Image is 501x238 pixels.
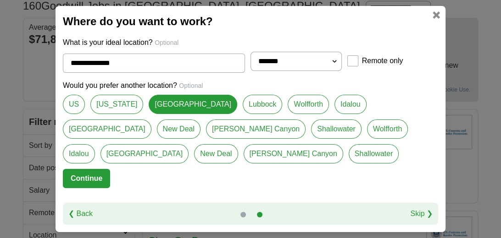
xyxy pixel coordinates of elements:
button: Continue [63,169,110,188]
a: US [63,95,85,114]
a: Idalou [334,95,367,114]
a: Wolfforth [288,95,328,114]
h2: Where do you want to work? [63,13,438,30]
a: ❮ Back [68,208,93,219]
span: Optional [155,39,178,46]
a: [PERSON_NAME] Canyon [244,144,343,163]
a: [US_STATE] [90,95,143,114]
a: New Deal [194,144,238,163]
a: Shallowater [349,144,399,163]
a: [GEOGRAPHIC_DATA] [100,144,189,163]
a: [GEOGRAPHIC_DATA] [149,95,237,114]
span: Optional [179,82,203,89]
a: Lubbock [243,95,283,114]
a: New Deal [157,119,200,139]
a: Shallowater [311,119,362,139]
label: Remote only [362,55,403,66]
p: What is your ideal location? [63,37,438,48]
a: Skip ❯ [410,208,433,219]
a: [GEOGRAPHIC_DATA] [63,119,151,139]
a: Idalou [63,144,95,163]
p: Would you prefer another location? [63,80,438,91]
a: Wolfforth [367,119,408,139]
a: [PERSON_NAME] Canyon [206,119,306,139]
